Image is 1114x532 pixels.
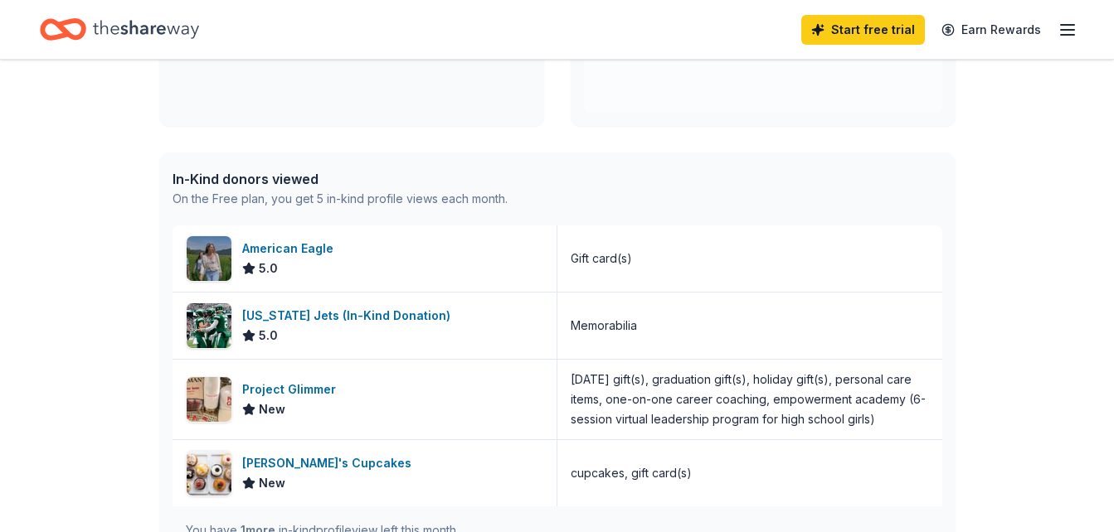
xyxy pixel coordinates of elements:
[932,15,1051,45] a: Earn Rewards
[40,10,199,49] a: Home
[242,239,340,259] div: American Eagle
[187,303,231,348] img: Image for New York Jets (In-Kind Donation)
[259,259,278,278] span: 5.0
[173,189,508,209] div: On the Free plan, you get 5 in-kind profile views each month.
[571,249,632,268] div: Gift card(s)
[571,463,692,483] div: cupcakes, gift card(s)
[242,306,457,326] div: [US_STATE] Jets (In-Kind Donation)
[259,473,285,493] span: New
[242,453,418,473] div: [PERSON_NAME]'s Cupcakes
[242,380,343,399] div: Project Glimmer
[571,316,637,336] div: Memorabilia
[259,326,278,346] span: 5.0
[801,15,925,45] a: Start free trial
[187,377,231,422] img: Image for Project Glimmer
[173,169,508,189] div: In-Kind donors viewed
[259,399,285,419] span: New
[187,236,231,281] img: Image for American Eagle
[187,451,231,496] img: Image for Molly's Cupcakes
[571,370,929,429] div: [DATE] gift(s), graduation gift(s), holiday gift(s), personal care items, one-on-one career coach...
